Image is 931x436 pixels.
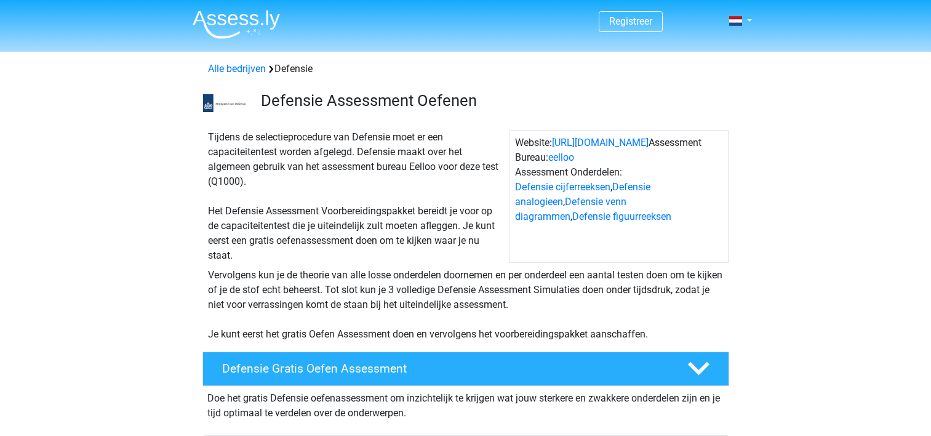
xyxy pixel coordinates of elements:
[552,137,649,148] a: [URL][DOMAIN_NAME]
[572,211,671,222] a: Defensie figuurreeksen
[222,361,668,376] h4: Defensie Gratis Oefen Assessment
[203,268,729,342] div: Vervolgens kun je de theorie van alle losse onderdelen doornemen en per onderdeel een aantal test...
[515,196,626,222] a: Defensie venn diagrammen
[261,91,719,110] h3: Defensie Assessment Oefenen
[198,352,734,386] a: Defensie Gratis Oefen Assessment
[203,130,509,263] div: Tijdens de selectieprocedure van Defensie moet er een capaciteitentest worden afgelegd. Defensie ...
[509,130,729,263] div: Website: Assessment Bureau: Assessment Onderdelen: , , ,
[203,62,729,76] div: Defensie
[193,10,280,39] img: Assessly
[515,181,650,208] a: Defensie analogieen
[202,386,729,421] div: Doe het gratis Defensie oefenassessment om inzichtelijk te krijgen wat jouw sterkere en zwakkere ...
[609,15,652,27] a: Registreer
[548,151,574,163] a: eelloo
[515,181,610,193] a: Defensie cijferreeksen
[208,63,266,75] a: Alle bedrijven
